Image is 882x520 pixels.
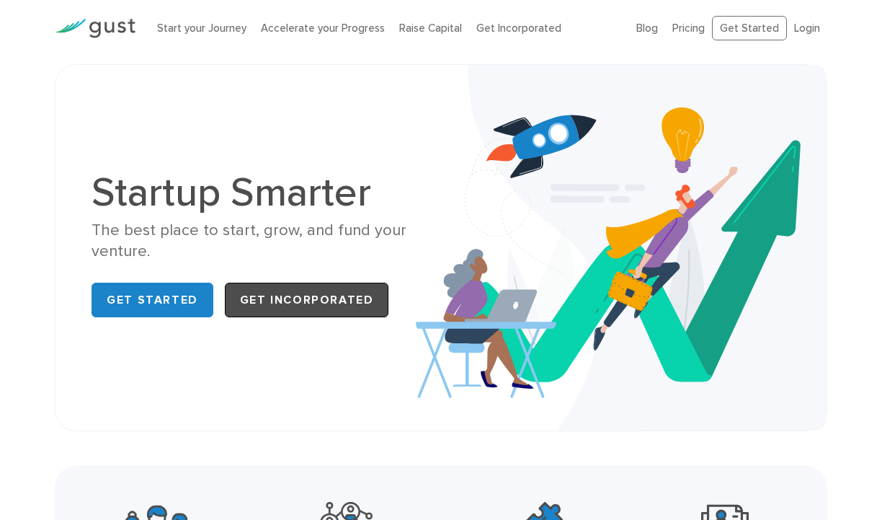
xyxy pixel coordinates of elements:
h1: Startup Smarter [92,172,430,213]
a: Start your Journey [157,22,246,35]
a: Login [794,22,820,35]
a: Get Started [92,283,213,317]
img: Gust Logo [55,19,135,38]
a: Get Incorporated [476,22,561,35]
a: Raise Capital [399,22,462,35]
a: Get Started [712,16,787,41]
a: Pricing [672,22,705,35]
a: Get Incorporated [225,283,389,317]
div: The best place to start, grow, and fund your venture. [92,220,430,263]
img: Startup Smarter Hero [416,65,827,431]
a: Accelerate your Progress [261,22,385,35]
a: Blog [636,22,658,35]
